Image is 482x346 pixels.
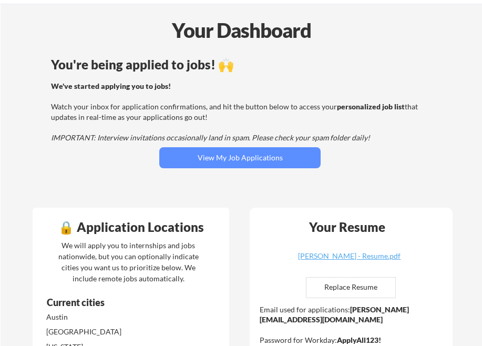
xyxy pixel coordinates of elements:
div: We will apply you to internships and jobs nationwide, but you can optionally indicate cities you ... [56,240,201,284]
div: Your Dashboard [1,15,482,45]
div: Austin [46,312,157,322]
div: [PERSON_NAME] - Resume.pdf [287,252,412,260]
div: 🔒 Application Locations [33,221,229,233]
div: [GEOGRAPHIC_DATA] [46,327,157,337]
strong: We've started applying you to jobs! [51,82,171,90]
div: Watch your inbox for application confirmations, and hit the button below to access your that upda... [51,81,426,143]
strong: personalized job list [337,102,405,111]
div: Current cities [47,298,188,307]
strong: ApplyAll123! [337,335,381,344]
div: Your Resume [295,221,399,233]
button: View My Job Applications [159,147,321,168]
a: [PERSON_NAME] - Resume.pdf [287,252,412,269]
div: You're being applied to jobs! 🙌 [51,58,429,71]
em: IMPORTANT: Interview invitations occasionally land in spam. Please check your spam folder daily! [51,133,370,142]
